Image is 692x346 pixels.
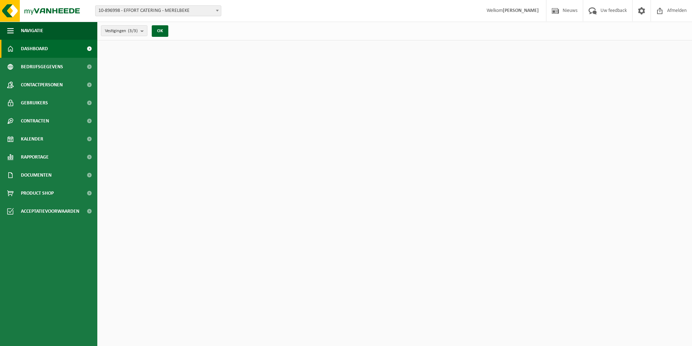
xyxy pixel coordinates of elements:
[21,40,48,58] span: Dashboard
[21,202,79,220] span: Acceptatievoorwaarden
[105,26,138,36] span: Vestigingen
[152,25,168,37] button: OK
[21,166,52,184] span: Documenten
[96,6,221,16] span: 10-896998 - EFFORT CATERING - MERELBEKE
[21,58,63,76] span: Bedrijfsgegevens
[21,22,43,40] span: Navigatie
[128,29,138,33] count: (3/3)
[21,94,48,112] span: Gebruikers
[101,25,147,36] button: Vestigingen(3/3)
[21,148,49,166] span: Rapportage
[95,5,221,16] span: 10-896998 - EFFORT CATERING - MERELBEKE
[503,8,539,13] strong: [PERSON_NAME]
[21,130,43,148] span: Kalender
[21,184,54,202] span: Product Shop
[21,112,49,130] span: Contracten
[21,76,63,94] span: Contactpersonen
